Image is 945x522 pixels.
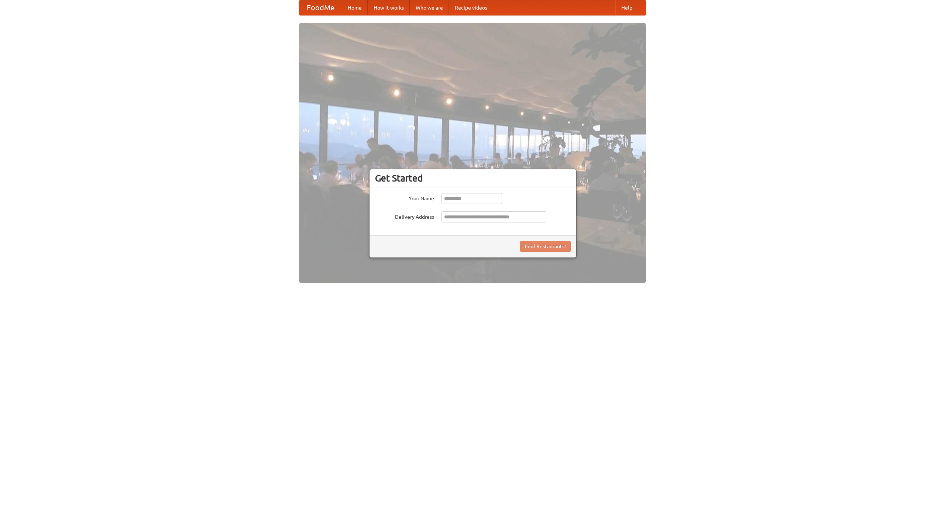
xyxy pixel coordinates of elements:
a: Help [615,0,638,15]
a: How it works [368,0,410,15]
a: FoodMe [299,0,342,15]
label: Your Name [375,193,434,202]
button: Find Restaurants! [520,241,571,252]
a: Who we are [410,0,449,15]
a: Recipe videos [449,0,493,15]
h3: Get Started [375,173,571,184]
a: Home [342,0,368,15]
label: Delivery Address [375,211,434,221]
